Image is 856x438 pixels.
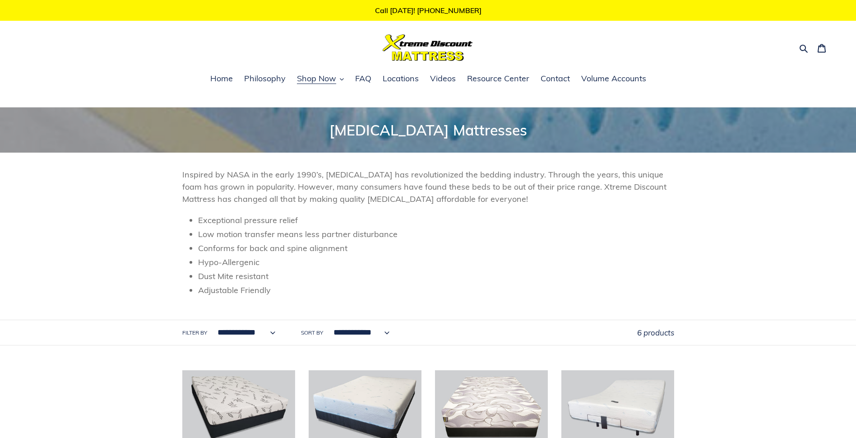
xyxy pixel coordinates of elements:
[426,72,460,86] a: Videos
[329,121,527,139] span: [MEDICAL_DATA] Mattresses
[198,214,674,226] li: Exceptional pressure relief
[637,328,674,337] span: 6 products
[301,329,323,337] label: Sort by
[182,168,674,205] p: Inspired by NASA in the early 1990’s, [MEDICAL_DATA] has revolutionized the bedding industry. Thr...
[378,72,423,86] a: Locations
[536,72,574,86] a: Contact
[297,73,336,84] span: Shop Now
[240,72,290,86] a: Philosophy
[430,73,456,84] span: Videos
[198,228,674,240] li: Low motion transfer means less partner disturbance
[383,34,473,61] img: Xtreme Discount Mattress
[244,73,286,84] span: Philosophy
[198,242,674,254] li: Conforms for back and spine alignment
[198,284,674,296] li: Adjustable Friendly
[292,72,348,86] button: Shop Now
[463,72,534,86] a: Resource Center
[355,73,371,84] span: FAQ
[467,73,529,84] span: Resource Center
[541,73,570,84] span: Contact
[577,72,651,86] a: Volume Accounts
[351,72,376,86] a: FAQ
[581,73,646,84] span: Volume Accounts
[206,72,237,86] a: Home
[383,73,419,84] span: Locations
[210,73,233,84] span: Home
[182,329,207,337] label: Filter by
[198,256,674,268] li: Hypo-Allergenic
[198,270,674,282] li: Dust Mite resistant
